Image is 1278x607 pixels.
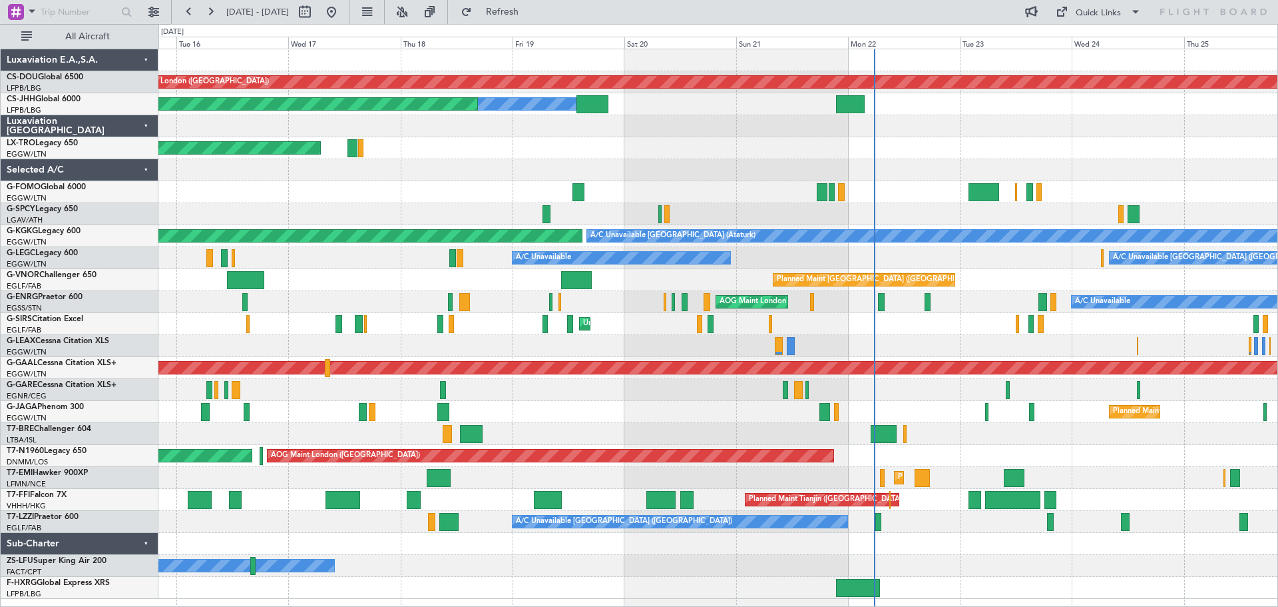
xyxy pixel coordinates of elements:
[7,303,42,313] a: EGSS/STN
[7,139,78,147] a: LX-TROLegacy 650
[736,37,848,49] div: Sun 21
[226,6,289,18] span: [DATE] - [DATE]
[176,37,288,49] div: Tue 16
[7,259,47,269] a: EGGW/LTN
[7,95,35,103] span: CS-JHH
[1075,292,1130,312] div: A/C Unavailable
[7,183,86,191] a: G-FOMOGlobal 6000
[749,490,904,510] div: Planned Maint Tianjin ([GEOGRAPHIC_DATA])
[7,359,37,367] span: G-GAAL
[1049,1,1148,23] button: Quick Links
[7,513,79,521] a: T7-LZZIPraetor 600
[898,468,1025,488] div: Planned Maint [GEOGRAPHIC_DATA]
[513,37,624,49] div: Fri 19
[7,469,88,477] a: T7-EMIHawker 900XP
[7,315,83,323] a: G-SIRSCitation Excel
[7,337,109,345] a: G-LEAXCessna Citation XLS
[7,557,33,565] span: ZS-LFU
[624,37,736,49] div: Sat 20
[720,292,869,312] div: AOG Maint London ([GEOGRAPHIC_DATA])
[7,359,116,367] a: G-GAALCessna Citation XLS+
[7,139,35,147] span: LX-TRO
[7,347,47,357] a: EGGW/LTN
[7,447,44,455] span: T7-N1960
[7,193,47,203] a: EGGW/LTN
[288,37,400,49] div: Wed 17
[7,501,46,511] a: VHHH/HKG
[475,7,531,17] span: Refresh
[7,435,37,445] a: LTBA/ISL
[7,391,47,401] a: EGNR/CEG
[7,325,41,335] a: EGLF/FAB
[7,105,41,115] a: LFPB/LBG
[7,271,97,279] a: G-VNORChallenger 650
[7,73,38,81] span: CS-DOU
[7,589,41,599] a: LFPB/LBG
[7,381,37,389] span: G-GARE
[7,83,41,93] a: LFPB/LBG
[7,271,39,279] span: G-VNOR
[35,32,140,41] span: All Aircraft
[7,237,47,247] a: EGGW/LTN
[7,281,41,291] a: EGLF/FAB
[777,270,986,290] div: Planned Maint [GEOGRAPHIC_DATA] ([GEOGRAPHIC_DATA])
[7,413,47,423] a: EGGW/LTN
[7,403,84,411] a: G-JAGAPhenom 300
[516,248,571,268] div: A/C Unavailable
[7,425,34,433] span: T7-BRE
[7,567,41,577] a: FACT/CPT
[1076,7,1121,20] div: Quick Links
[7,523,41,533] a: EGLF/FAB
[7,513,34,521] span: T7-LZZI
[271,446,420,466] div: AOG Maint London ([GEOGRAPHIC_DATA])
[7,205,78,213] a: G-SPCYLegacy 650
[7,73,83,81] a: CS-DOUGlobal 6500
[7,579,37,587] span: F-HXRG
[7,293,38,301] span: G-ENRG
[7,205,35,213] span: G-SPCY
[7,491,30,499] span: T7-FFI
[161,27,184,38] div: [DATE]
[960,37,1072,49] div: Tue 23
[7,249,35,257] span: G-LEGC
[1072,37,1183,49] div: Wed 24
[7,403,37,411] span: G-JAGA
[7,479,46,489] a: LFMN/NCE
[7,457,48,467] a: DNMM/LOS
[7,425,91,433] a: T7-BREChallenger 604
[7,579,110,587] a: F-HXRGGlobal Express XRS
[7,293,83,301] a: G-ENRGPraetor 600
[7,227,81,235] a: G-KGKGLegacy 600
[7,491,67,499] a: T7-FFIFalcon 7X
[7,249,78,257] a: G-LEGCLegacy 600
[7,183,41,191] span: G-FOMO
[455,1,534,23] button: Refresh
[401,37,513,49] div: Thu 18
[7,369,47,379] a: EGGW/LTN
[7,315,32,323] span: G-SIRS
[7,95,81,103] a: CS-JHHGlobal 6000
[15,26,144,47] button: All Aircraft
[41,2,117,22] input: Trip Number
[583,314,802,334] div: Unplanned Maint [GEOGRAPHIC_DATA] ([GEOGRAPHIC_DATA])
[7,337,35,345] span: G-LEAX
[7,381,116,389] a: G-GARECessna Citation XLS+
[110,72,269,92] div: Planned Maint London ([GEOGRAPHIC_DATA])
[848,37,960,49] div: Mon 22
[7,227,38,235] span: G-KGKG
[7,447,87,455] a: T7-N1960Legacy 650
[516,512,732,532] div: A/C Unavailable [GEOGRAPHIC_DATA] ([GEOGRAPHIC_DATA])
[7,215,43,225] a: LGAV/ATH
[7,557,106,565] a: ZS-LFUSuper King Air 200
[7,469,33,477] span: T7-EMI
[7,149,47,159] a: EGGW/LTN
[590,226,755,246] div: A/C Unavailable [GEOGRAPHIC_DATA] (Ataturk)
